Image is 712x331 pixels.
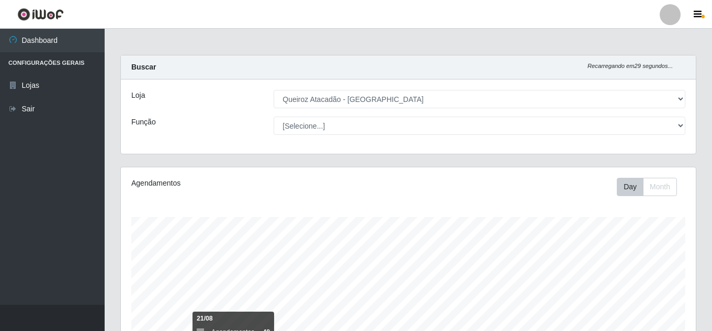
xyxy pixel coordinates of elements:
strong: Buscar [131,63,156,71]
div: Agendamentos [131,178,353,189]
label: Função [131,117,156,128]
button: Month [643,178,677,196]
button: Day [617,178,643,196]
i: Recarregando em 29 segundos... [587,63,673,69]
img: CoreUI Logo [17,8,64,21]
div: First group [617,178,677,196]
div: Toolbar with button groups [617,178,685,196]
label: Loja [131,90,145,101]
